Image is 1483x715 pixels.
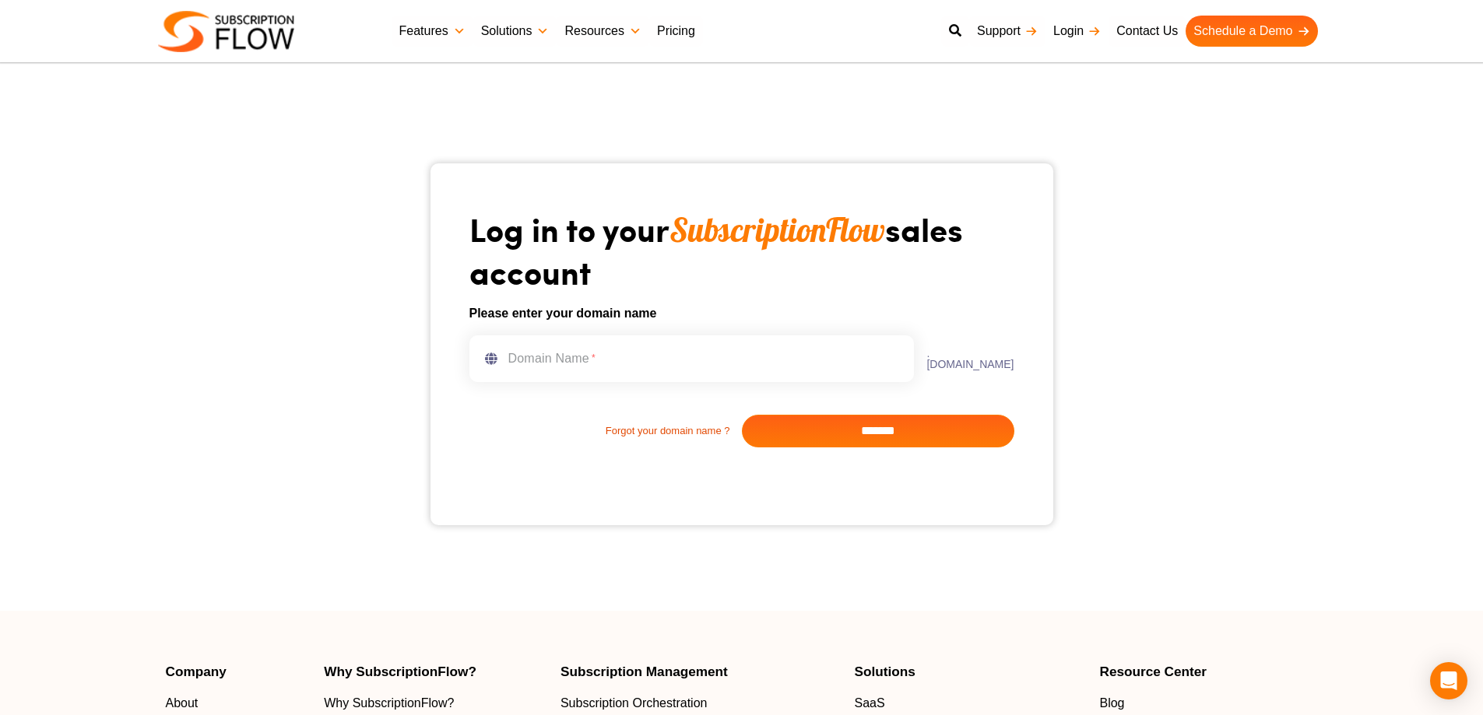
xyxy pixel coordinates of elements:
h4: Solutions [854,665,1084,678]
a: Login [1045,16,1109,47]
a: Pricing [649,16,703,47]
h4: Why SubscriptionFlow? [324,665,545,678]
span: SubscriptionFlow [669,209,885,251]
h4: Company [166,665,309,678]
a: Solutions [473,16,557,47]
a: Support [969,16,1045,47]
img: Subscriptionflow [158,11,294,52]
h6: Please enter your domain name [469,304,1014,323]
div: Open Intercom Messenger [1430,662,1467,699]
span: About [166,694,199,713]
a: SaaS [854,694,1084,713]
a: Blog [1099,694,1317,713]
a: Subscription Orchestration [561,694,839,713]
a: Features [392,16,473,47]
label: .[DOMAIN_NAME] [914,348,1014,370]
span: Subscription Orchestration [561,694,708,713]
a: Contact Us [1109,16,1186,47]
span: Blog [1099,694,1124,713]
h1: Log in to your sales account [469,209,1014,292]
h4: Subscription Management [561,665,839,678]
span: Why SubscriptionFlow? [324,694,454,713]
h4: Resource Center [1099,665,1317,678]
a: Resources [557,16,648,47]
a: Why SubscriptionFlow? [324,694,545,713]
span: SaaS [854,694,884,713]
a: Forgot your domain name ? [469,423,742,439]
a: Schedule a Demo [1186,16,1317,47]
a: About [166,694,309,713]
